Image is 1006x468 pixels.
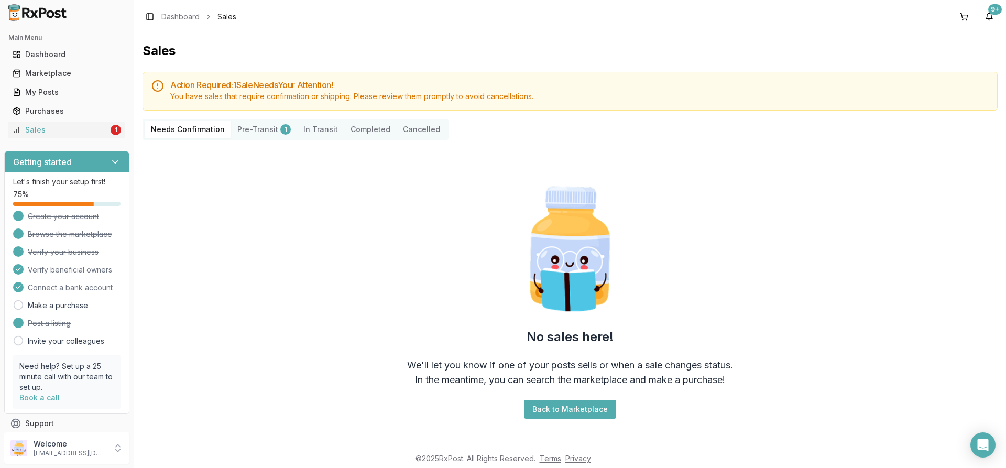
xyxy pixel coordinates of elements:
[4,103,129,119] button: Purchases
[4,414,129,433] button: Support
[28,282,113,293] span: Connect a bank account
[13,87,121,97] div: My Posts
[981,8,998,25] button: 9+
[170,81,989,89] h5: Action Required: 1 Sale Need s Your Attention!
[161,12,200,22] a: Dashboard
[8,45,125,64] a: Dashboard
[503,182,637,316] img: Smart Pill Bottle
[4,84,129,101] button: My Posts
[10,440,27,456] img: User avatar
[970,432,996,458] div: Open Intercom Messenger
[13,49,121,60] div: Dashboard
[397,121,446,138] button: Cancelled
[524,400,616,419] button: Back to Marketplace
[565,454,591,463] a: Privacy
[988,4,1002,15] div: 9+
[217,12,236,22] span: Sales
[28,229,112,240] span: Browse the marketplace
[4,65,129,82] button: Marketplace
[19,393,60,402] a: Book a call
[540,454,561,463] a: Terms
[8,64,125,83] a: Marketplace
[170,91,989,102] div: You have sales that require confirmation or shipping. Please review them promptly to avoid cancel...
[8,121,125,139] a: Sales1
[4,4,71,21] img: RxPost Logo
[13,106,121,116] div: Purchases
[145,121,231,138] button: Needs Confirmation
[161,12,236,22] nav: breadcrumb
[527,329,614,345] h2: No sales here!
[407,358,733,373] div: We'll let you know if one of your posts sells or when a sale changes status.
[28,211,99,222] span: Create your account
[28,336,104,346] a: Invite your colleagues
[34,449,106,458] p: [EMAIL_ADDRESS][DOMAIN_NAME]
[280,124,291,135] div: 1
[13,156,72,168] h3: Getting started
[231,121,297,138] button: Pre-Transit
[28,318,71,329] span: Post a listing
[8,102,125,121] a: Purchases
[8,83,125,102] a: My Posts
[143,42,998,59] h1: Sales
[13,68,121,79] div: Marketplace
[4,122,129,138] button: Sales1
[344,121,397,138] button: Completed
[13,125,108,135] div: Sales
[8,34,125,42] h2: Main Menu
[13,189,29,200] span: 75 %
[111,125,121,135] div: 1
[415,373,725,387] div: In the meantime, you can search the marketplace and make a purchase!
[34,439,106,449] p: Welcome
[19,361,114,393] p: Need help? Set up a 25 minute call with our team to set up.
[13,177,121,187] p: Let's finish your setup first!
[28,300,88,311] a: Make a purchase
[4,46,129,63] button: Dashboard
[297,121,344,138] button: In Transit
[28,265,112,275] span: Verify beneficial owners
[28,247,99,257] span: Verify your business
